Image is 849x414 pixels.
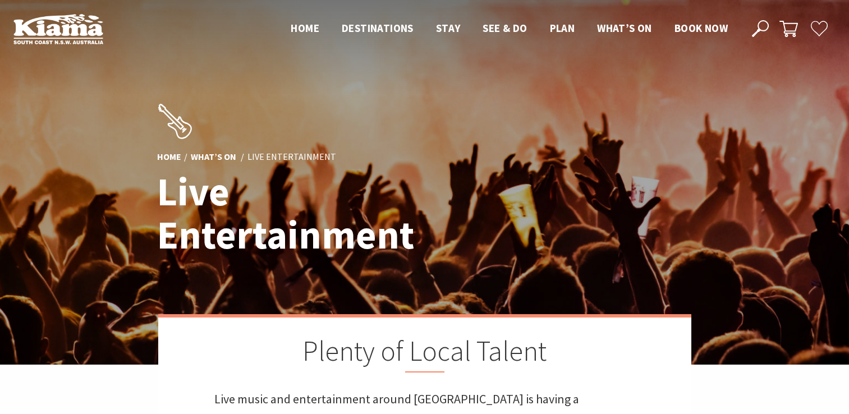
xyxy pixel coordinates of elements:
[279,20,739,38] nav: Main Menu
[214,334,635,372] h2: Plenty of Local Talent
[674,21,728,35] span: Book now
[247,150,336,165] li: Live Entertainment
[191,151,236,164] a: What’s On
[342,21,414,35] span: Destinations
[13,13,103,44] img: Kiama Logo
[291,21,319,35] span: Home
[597,21,652,35] span: What’s On
[157,151,181,164] a: Home
[550,21,575,35] span: Plan
[483,21,527,35] span: See & Do
[436,21,461,35] span: Stay
[157,171,474,257] h1: Live Entertainment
